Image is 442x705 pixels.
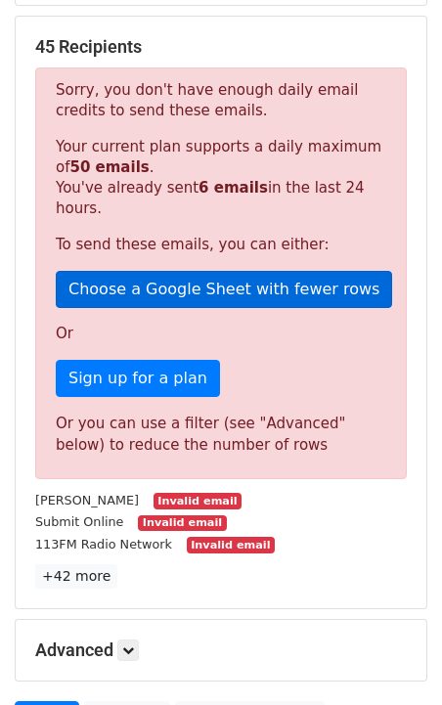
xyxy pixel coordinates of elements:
[35,564,117,589] a: +42 more
[56,235,386,255] p: To send these emails, you can either:
[35,537,172,551] small: 113FM Radio Network
[154,493,242,509] small: Invalid email
[69,158,149,176] strong: 50 emails
[138,515,226,532] small: Invalid email
[344,611,442,705] iframe: Chat Widget
[56,360,220,397] a: Sign up for a plan
[199,179,268,197] strong: 6 emails
[56,324,386,344] p: Or
[56,271,392,308] a: Choose a Google Sheet with fewer rows
[56,137,386,219] p: Your current plan supports a daily maximum of . You've already sent in the last 24 hours.
[56,80,386,121] p: Sorry, you don't have enough daily email credits to send these emails.
[35,493,139,507] small: [PERSON_NAME]
[35,514,123,529] small: Submit Online
[35,639,407,661] h5: Advanced
[35,36,407,58] h5: 45 Recipients
[187,537,275,553] small: Invalid email
[56,413,386,457] div: Or you can use a filter (see "Advanced" below) to reduce the number of rows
